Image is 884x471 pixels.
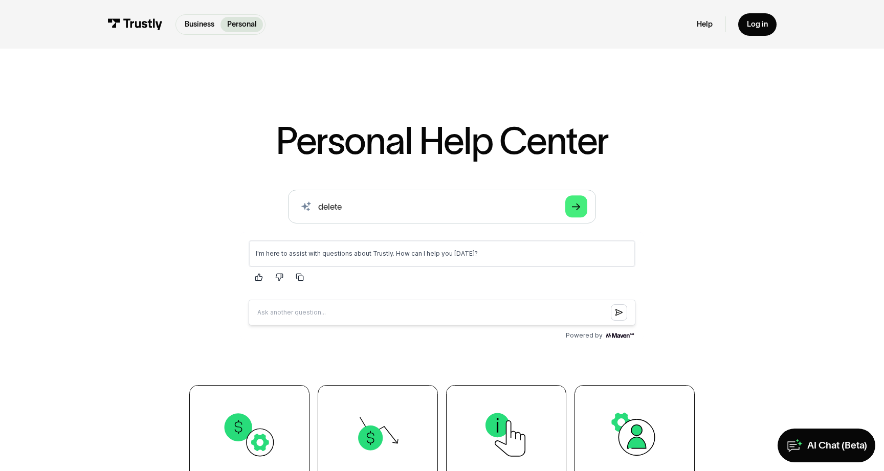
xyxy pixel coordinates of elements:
[807,439,867,452] div: AI Chat (Beta)
[220,17,263,32] a: Personal
[288,190,596,223] input: search
[227,19,257,30] p: Personal
[276,123,608,160] h1: Personal Help Center
[8,68,395,93] input: Question box
[107,18,163,30] img: Trustly Logo
[288,190,596,223] form: Search
[370,72,387,88] button: Submit question
[178,17,220,32] a: Business
[778,429,876,462] a: AI Chat (Beta)
[15,17,388,26] p: I'm here to assist with questions about Trustly. How can I help you [DATE]?
[325,99,362,107] span: Powered by
[747,19,768,29] div: Log in
[738,13,776,36] a: Log in
[185,19,214,30] p: Business
[697,19,713,29] a: Help
[364,99,395,107] img: Maven AGI Logo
